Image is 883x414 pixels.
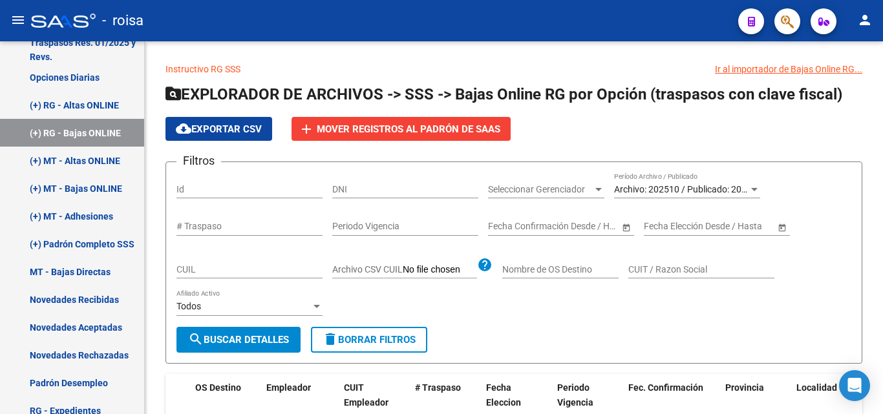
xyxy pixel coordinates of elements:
div: Ir al importador de Bajas Online RG... [715,62,862,76]
span: Exportar CSV [176,123,262,135]
span: Empleador [266,382,311,393]
input: Fecha fin [546,221,610,232]
input: Archivo CSV CUIL [403,264,477,276]
mat-icon: cloud_download [176,121,191,136]
span: Provincia [725,382,764,393]
span: Mover registros al PADRÓN de SAAS [317,123,500,135]
span: Seleccionar Gerenciador [488,184,593,195]
h3: Filtros [176,152,221,170]
mat-icon: person [857,12,873,28]
button: Open calendar [619,220,633,234]
span: Localidad [796,382,837,393]
input: Fecha inicio [644,221,691,232]
span: - roisa [102,6,144,35]
button: Borrar Filtros [311,327,427,353]
div: Open Intercom Messenger [839,370,870,401]
input: Fecha inicio [488,221,535,232]
span: # Traspaso [415,382,461,393]
span: Archivo CSV CUIL [332,264,403,274]
mat-icon: menu [10,12,26,28]
mat-icon: delete [323,331,338,347]
span: Periodo Vigencia [557,382,593,408]
mat-icon: add [299,121,314,137]
span: CUIT Empleador [344,382,388,408]
input: Fecha fin [702,221,765,232]
span: Todos [176,301,201,311]
span: Fecha Eleccion [486,382,521,408]
span: Buscar Detalles [188,334,289,346]
span: OS Destino [195,382,241,393]
button: Exportar CSV [165,117,272,141]
button: Open calendar [775,220,789,234]
a: Instructivo RG SSS [165,64,240,74]
mat-icon: search [188,331,204,347]
span: EXPLORADOR DE ARCHIVOS -> SSS -> Bajas Online RG por Opción (traspasos con clave fiscal) [165,85,842,103]
mat-icon: help [477,257,493,273]
button: Buscar Detalles [176,327,301,353]
span: Archivo: 202510 / Publicado: 202509 [614,184,762,194]
span: Fec. Confirmación [628,382,703,393]
button: Mover registros al PADRÓN de SAAS [292,117,511,141]
span: Borrar Filtros [323,334,416,346]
